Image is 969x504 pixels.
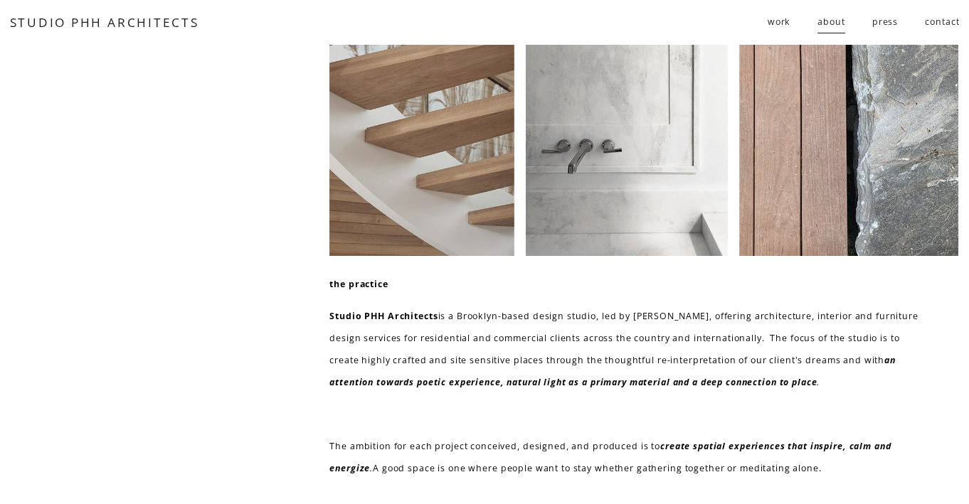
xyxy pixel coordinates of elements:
span: work [768,11,790,33]
a: about [817,11,844,34]
strong: the practice [329,278,388,290]
strong: Studio PHH Architects [329,310,438,322]
a: press [872,11,898,34]
em: create spatial experiences that inspire, calm and energize [329,440,894,474]
em: . [817,376,820,388]
em: . [370,462,373,474]
p: The ambition for each project conceived, designed, and produced is to A good space is one where p... [329,436,919,480]
a: contact [925,11,959,34]
a: folder dropdown [768,11,790,34]
a: STUDIO PHH ARCHITECTS [10,14,199,31]
p: is a Brooklyn-based design studio, led by [PERSON_NAME], offering architecture, interior and furn... [329,306,919,394]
